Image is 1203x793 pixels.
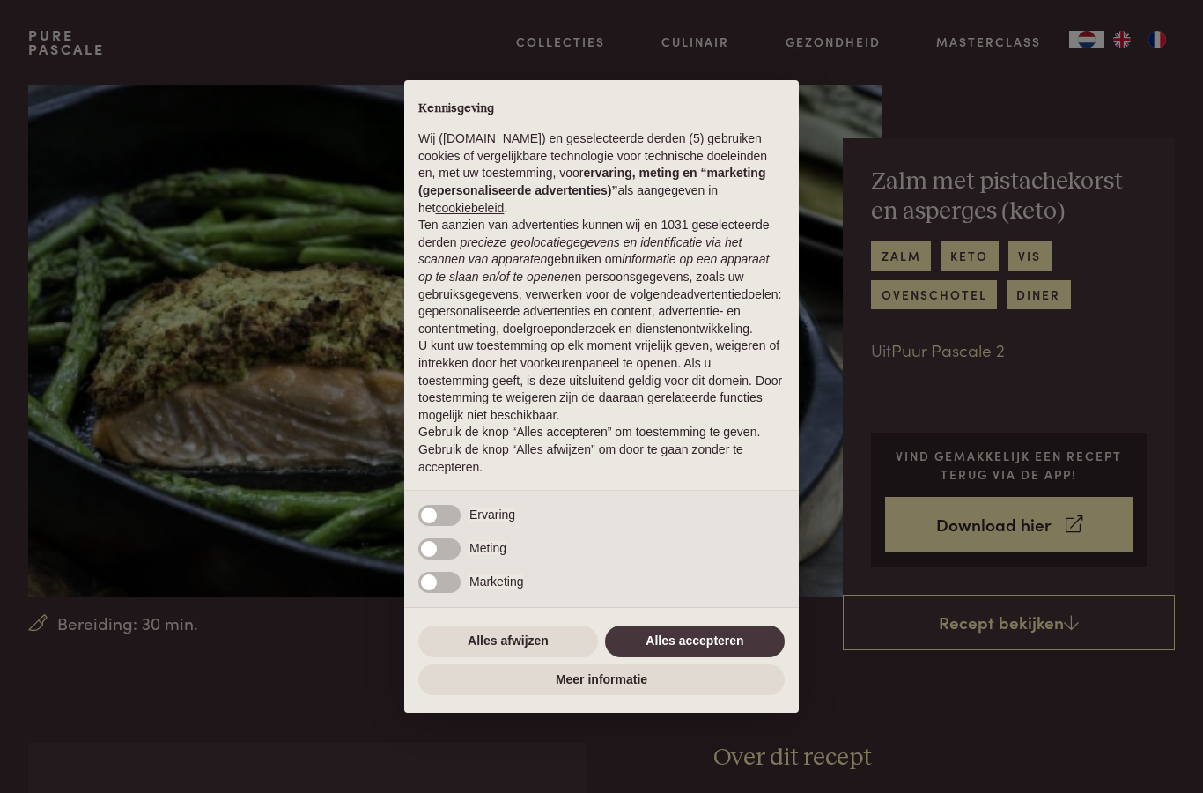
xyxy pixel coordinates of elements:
[418,130,785,217] p: Wij ([DOMAIN_NAME]) en geselecteerde derden (5) gebruiken cookies of vergelijkbare technologie vo...
[418,252,770,284] em: informatie op een apparaat op te slaan en/of te openen
[418,664,785,696] button: Meer informatie
[418,235,742,267] em: precieze geolocatiegegevens en identificatie via het scannen van apparaten
[418,234,457,252] button: derden
[435,201,504,215] a: cookiebeleid
[469,541,506,555] span: Meting
[605,626,785,657] button: Alles accepteren
[418,626,598,657] button: Alles afwijzen
[418,337,785,424] p: U kunt uw toestemming op elk moment vrijelijk geven, weigeren of intrekken door het voorkeurenpan...
[469,508,515,522] span: Ervaring
[418,166,765,197] strong: ervaring, meting en “marketing (gepersonaliseerde advertenties)”
[680,286,778,304] button: advertentiedoelen
[418,424,785,476] p: Gebruik de knop “Alles accepteren” om toestemming te geven. Gebruik de knop “Alles afwijzen” om d...
[418,217,785,337] p: Ten aanzien van advertenties kunnen wij en 1031 geselecteerde gebruiken om en persoonsgegevens, z...
[469,574,523,589] span: Marketing
[418,101,785,117] h2: Kennisgeving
